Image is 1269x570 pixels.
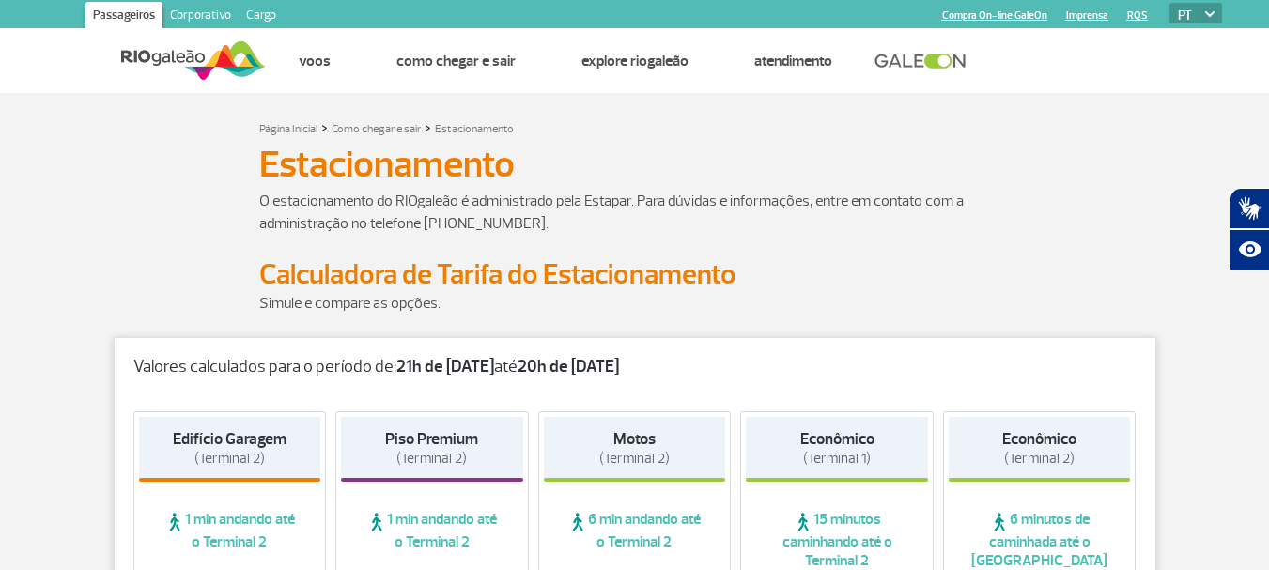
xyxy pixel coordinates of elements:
[299,52,331,70] a: Voos
[259,190,1011,235] p: O estacionamento do RIOgaleão é administrado pela Estapar. Para dúvidas e informações, entre em c...
[1230,188,1269,270] div: Plugin de acessibilidade da Hand Talk.
[754,52,832,70] a: Atendimento
[544,510,726,551] span: 6 min andando até o Terminal 2
[341,510,523,551] span: 1 min andando até o Terminal 2
[1230,229,1269,270] button: Abrir recursos assistivos.
[259,122,317,136] a: Página Inicial
[1004,450,1075,468] span: (Terminal 2)
[949,510,1131,570] span: 6 minutos de caminhada até o [GEOGRAPHIC_DATA]
[1127,9,1148,22] a: RQS
[194,450,265,468] span: (Terminal 2)
[581,52,689,70] a: Explore RIOgaleão
[173,429,286,449] strong: Edifício Garagem
[1002,429,1076,449] strong: Econômico
[162,2,239,32] a: Corporativo
[396,52,516,70] a: Como chegar e sair
[239,2,284,32] a: Cargo
[259,148,1011,180] h1: Estacionamento
[396,450,467,468] span: (Terminal 2)
[1066,9,1108,22] a: Imprensa
[396,356,494,377] strong: 21h de [DATE]
[746,510,928,570] span: 15 minutos caminhando até o Terminal 2
[942,9,1047,22] a: Compra On-line GaleOn
[425,116,431,138] a: >
[518,356,619,377] strong: 20h de [DATE]
[259,257,1011,292] h2: Calculadora de Tarifa do Estacionamento
[139,510,321,551] span: 1 min andando até o Terminal 2
[803,450,871,468] span: (Terminal 1)
[435,122,514,136] a: Estacionamento
[385,429,478,449] strong: Piso Premium
[613,429,656,449] strong: Motos
[332,122,421,136] a: Como chegar e sair
[800,429,874,449] strong: Econômico
[321,116,328,138] a: >
[1230,188,1269,229] button: Abrir tradutor de língua de sinais.
[259,292,1011,315] p: Simule e compare as opções.
[85,2,162,32] a: Passageiros
[599,450,670,468] span: (Terminal 2)
[133,357,1137,377] p: Valores calculados para o período de: até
